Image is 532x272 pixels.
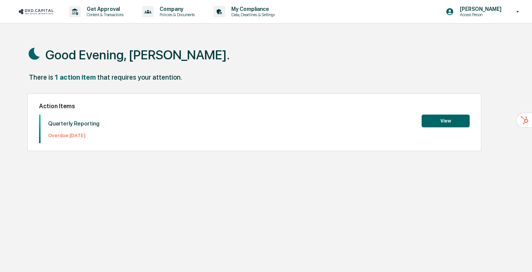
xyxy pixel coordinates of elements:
h2: Action Items [39,103,470,110]
p: Overdue: [DATE] [48,133,99,138]
a: View [422,117,470,124]
img: logo [18,8,54,15]
p: Policies & Documents [154,12,199,17]
p: Access Person [454,12,505,17]
p: Get Approval [81,6,127,12]
p: Company [154,6,199,12]
p: [PERSON_NAME] [454,6,505,12]
button: View [422,115,470,127]
p: Data, Deadlines & Settings [225,12,279,17]
div: that requires your attention. [97,73,182,81]
h1: Good Evening, [PERSON_NAME]. [45,47,230,62]
p: Quarterly Reporting [48,120,99,127]
div: There is [29,73,53,81]
p: My Compliance [225,6,279,12]
p: Content & Transactions [81,12,127,17]
div: 1 action item [55,73,96,81]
